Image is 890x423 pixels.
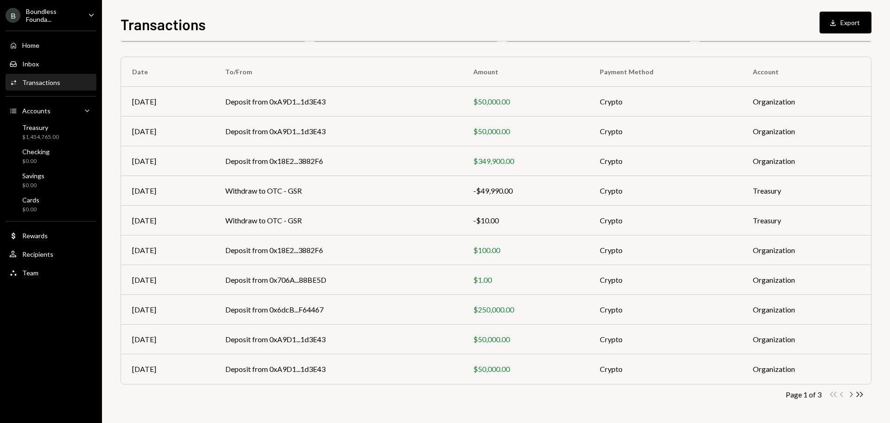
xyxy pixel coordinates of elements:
a: Accounts [6,102,96,119]
div: $50,000.00 [473,364,578,375]
a: Transactions [6,74,96,91]
th: Date [121,57,214,87]
a: Team [6,264,96,281]
td: Deposit from 0x18E2...3882F6 [214,146,462,176]
a: Rewards [6,227,96,244]
div: B [6,8,20,23]
div: $1.00 [473,274,578,286]
div: Inbox [22,60,39,68]
div: [DATE] [132,96,203,107]
td: Deposit from 0xA9D1...1d3E43 [214,117,462,146]
a: Recipients [6,246,96,262]
a: Inbox [6,55,96,72]
h1: Transactions [121,15,206,33]
div: Home [22,41,39,49]
td: Deposit from 0x18E2...3882F6 [214,235,462,265]
td: Crypto [589,206,742,235]
a: Cards$0.00 [6,193,96,215]
div: Treasury [22,124,59,131]
th: Amount [462,57,589,87]
th: To/From [214,57,462,87]
td: Organization [742,325,871,354]
div: [DATE] [132,304,203,315]
td: Crypto [589,146,742,176]
div: Boundless Founda... [26,7,81,23]
td: Crypto [589,265,742,295]
td: Deposit from 0xA9D1...1d3E43 [214,354,462,384]
td: Deposit from 0xA9D1...1d3E43 [214,87,462,117]
td: Withdraw to OTC - GSR [214,176,462,206]
a: Checking$0.00 [6,145,96,167]
td: Deposit from 0x706A...88BE5D [214,265,462,295]
div: [DATE] [132,185,203,196]
div: $349,900.00 [473,156,578,167]
div: Page 1 of 3 [786,390,821,399]
div: $0.00 [22,206,39,214]
div: [DATE] [132,364,203,375]
td: Crypto [589,354,742,384]
td: Organization [742,235,871,265]
a: Home [6,37,96,53]
th: Payment Method [589,57,742,87]
td: Organization [742,354,871,384]
div: [DATE] [132,334,203,345]
div: $1,454,765.00 [22,133,59,141]
div: [DATE] [132,215,203,226]
div: Checking [22,148,50,156]
td: Deposit from 0x6dcB...F64467 [214,295,462,325]
td: Organization [742,146,871,176]
td: Crypto [589,87,742,117]
th: Account [742,57,871,87]
div: $0.00 [22,182,44,189]
button: Export [820,12,871,33]
div: Savings [22,172,44,180]
div: -$10.00 [473,215,578,226]
td: Organization [742,295,871,325]
td: Deposit from 0xA9D1...1d3E43 [214,325,462,354]
div: $100.00 [473,245,578,256]
div: $50,000.00 [473,334,578,345]
div: $50,000.00 [473,126,578,137]
div: Recipients [22,250,53,258]
td: Crypto [589,325,742,354]
div: Transactions [22,78,60,86]
td: Organization [742,117,871,146]
div: Cards [22,196,39,204]
div: -$49,990.00 [473,185,578,196]
div: Accounts [22,107,51,115]
td: Crypto [589,295,742,325]
td: Withdraw to OTC - GSR [214,206,462,235]
td: Organization [742,265,871,295]
td: Crypto [589,117,742,146]
div: [DATE] [132,245,203,256]
td: Treasury [742,206,871,235]
div: [DATE] [132,274,203,286]
div: $0.00 [22,157,50,165]
div: Rewards [22,232,48,240]
a: Treasury$1,454,765.00 [6,121,96,143]
td: Crypto [589,235,742,265]
div: Team [22,269,38,277]
td: Organization [742,87,871,117]
td: Crypto [589,176,742,206]
td: Treasury [742,176,871,206]
div: [DATE] [132,126,203,137]
div: $50,000.00 [473,96,578,107]
div: [DATE] [132,156,203,167]
a: Savings$0.00 [6,169,96,191]
div: $250,000.00 [473,304,578,315]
